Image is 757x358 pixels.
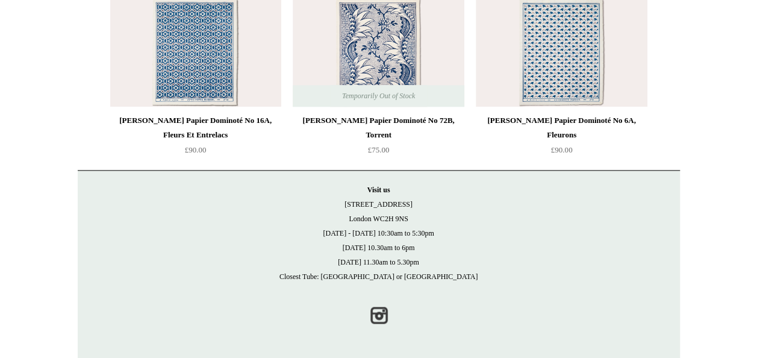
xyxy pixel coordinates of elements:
[330,85,427,107] span: Temporarily Out of Stock
[90,183,668,284] p: [STREET_ADDRESS] London WC2H 9NS [DATE] - [DATE] 10:30am to 5:30pm [DATE] 10.30am to 6pm [DATE] 1...
[479,113,644,142] div: [PERSON_NAME] Papier Dominoté No 6A, Fleurons
[110,113,281,163] a: [PERSON_NAME] Papier Dominoté No 16A, Fleurs Et Entrelacs £90.00
[113,113,278,142] div: [PERSON_NAME] Papier Dominoté No 16A, Fleurs Et Entrelacs
[293,113,464,163] a: [PERSON_NAME] Papier Dominoté No 72B, Torrent £75.00
[185,145,207,154] span: £90.00
[368,145,390,154] span: £75.00
[367,186,390,194] strong: Visit us
[296,113,461,142] div: [PERSON_NAME] Papier Dominoté No 72B, Torrent
[476,113,647,163] a: [PERSON_NAME] Papier Dominoté No 6A, Fleurons £90.00
[551,145,573,154] span: £90.00
[366,302,392,328] a: Instagram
